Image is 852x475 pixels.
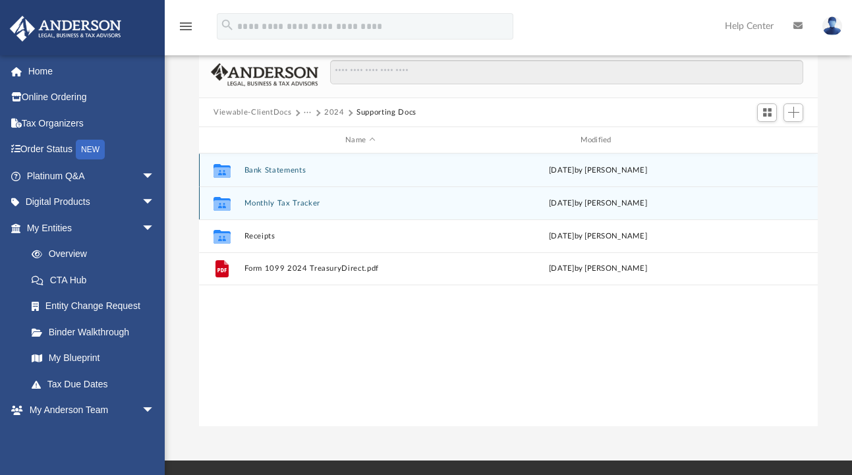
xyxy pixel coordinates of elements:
[142,215,168,242] span: arrow_drop_down
[220,18,235,32] i: search
[142,163,168,190] span: arrow_drop_down
[18,319,175,345] a: Binder Walkthrough
[213,107,291,119] button: Viewable-ClientDocs
[142,397,168,424] span: arrow_drop_down
[482,134,714,146] div: Modified
[356,107,416,119] button: Supporting Docs
[18,293,175,320] a: Entity Change Request
[324,107,345,119] button: 2024
[199,154,818,427] div: grid
[178,18,194,34] i: menu
[178,25,194,34] a: menu
[9,136,175,163] a: Order StatusNEW
[482,198,714,210] div: [DATE] by [PERSON_NAME]
[142,189,168,216] span: arrow_drop_down
[783,103,803,122] button: Add
[76,140,105,159] div: NEW
[18,423,161,449] a: My Anderson Team
[18,345,168,372] a: My Blueprint
[482,231,714,242] div: [DATE] by [PERSON_NAME]
[482,263,714,275] div: [DATE] by [PERSON_NAME]
[9,84,175,111] a: Online Ordering
[6,16,125,42] img: Anderson Advisors Platinum Portal
[9,397,168,424] a: My Anderson Teamarrow_drop_down
[244,265,476,273] button: Form 1099 2024 TreasuryDirect.pdf
[9,189,175,215] a: Digital Productsarrow_drop_down
[9,215,175,241] a: My Entitiesarrow_drop_down
[9,163,175,189] a: Platinum Q&Aarrow_drop_down
[18,241,175,267] a: Overview
[482,165,714,177] div: [DATE] by [PERSON_NAME]
[330,60,803,85] input: Search files and folders
[205,134,238,146] div: id
[244,232,476,240] button: Receipts
[244,166,476,175] button: Bank Statements
[18,371,175,397] a: Tax Due Dates
[822,16,842,36] img: User Pic
[9,110,175,136] a: Tax Organizers
[757,103,777,122] button: Switch to Grid View
[18,267,175,293] a: CTA Hub
[9,58,175,84] a: Home
[304,107,312,119] button: ···
[244,134,476,146] div: Name
[720,134,812,146] div: id
[244,199,476,208] button: Monthly Tax Tracker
